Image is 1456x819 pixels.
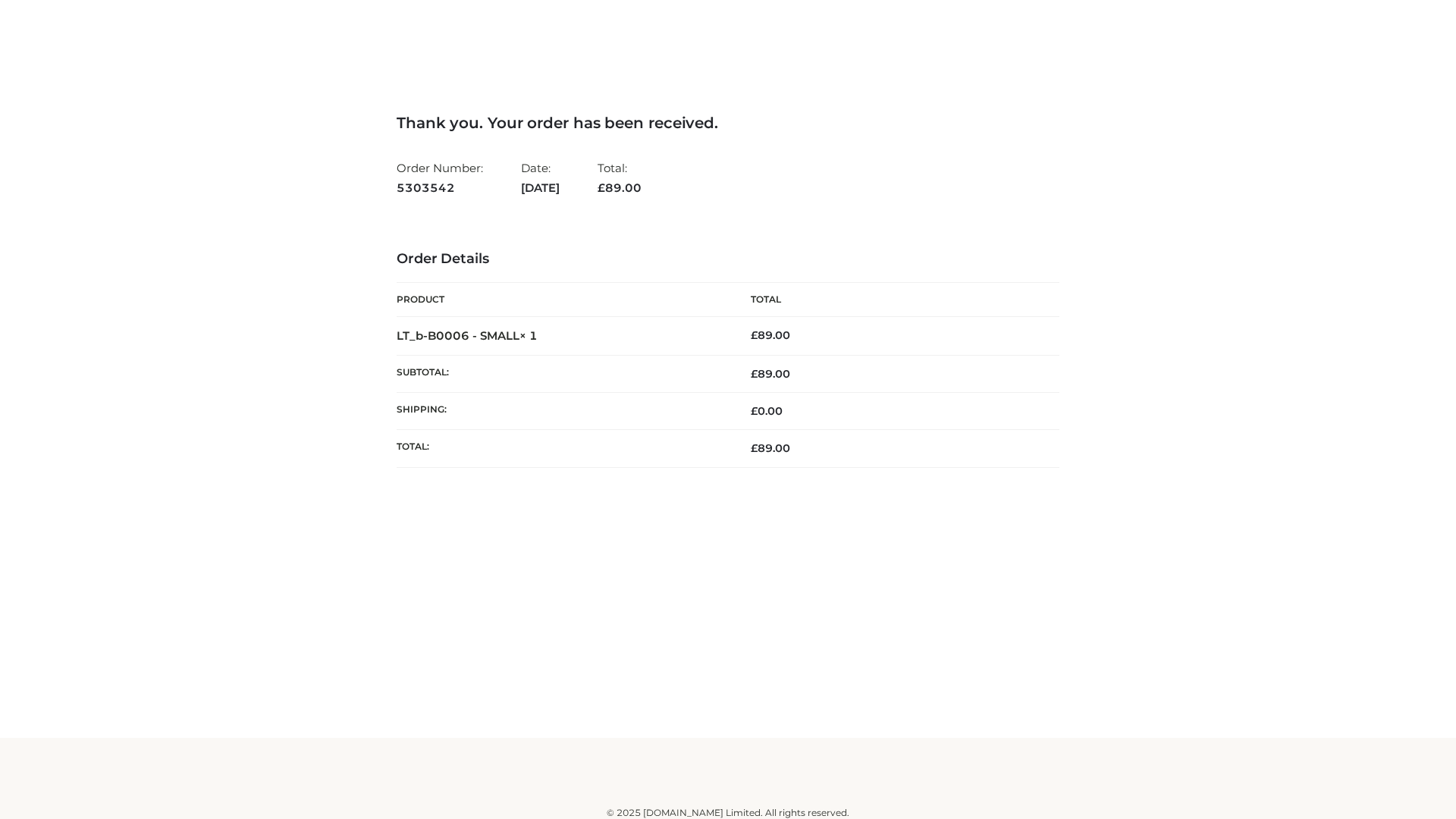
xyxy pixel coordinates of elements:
[751,441,758,455] span: £
[521,178,560,198] strong: [DATE]
[751,367,790,381] span: 89.00
[751,404,783,418] bdi: 0.00
[397,328,538,343] strong: LT_b-B0006 - SMALL
[397,393,728,430] th: Shipping:
[598,180,605,195] span: £
[521,155,560,201] li: Date:
[751,328,790,342] bdi: 89.00
[397,178,483,198] strong: 5303542
[397,114,1059,132] h3: Thank you. Your order has been received.
[397,283,728,317] th: Product
[598,155,642,201] li: Total:
[751,367,758,381] span: £
[751,441,790,455] span: 89.00
[598,180,642,195] span: 89.00
[397,355,728,392] th: Subtotal:
[728,283,1059,317] th: Total
[519,328,538,343] strong: × 1
[397,155,483,201] li: Order Number:
[751,328,758,342] span: £
[751,404,758,418] span: £
[397,251,1059,268] h3: Order Details
[397,430,728,467] th: Total:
